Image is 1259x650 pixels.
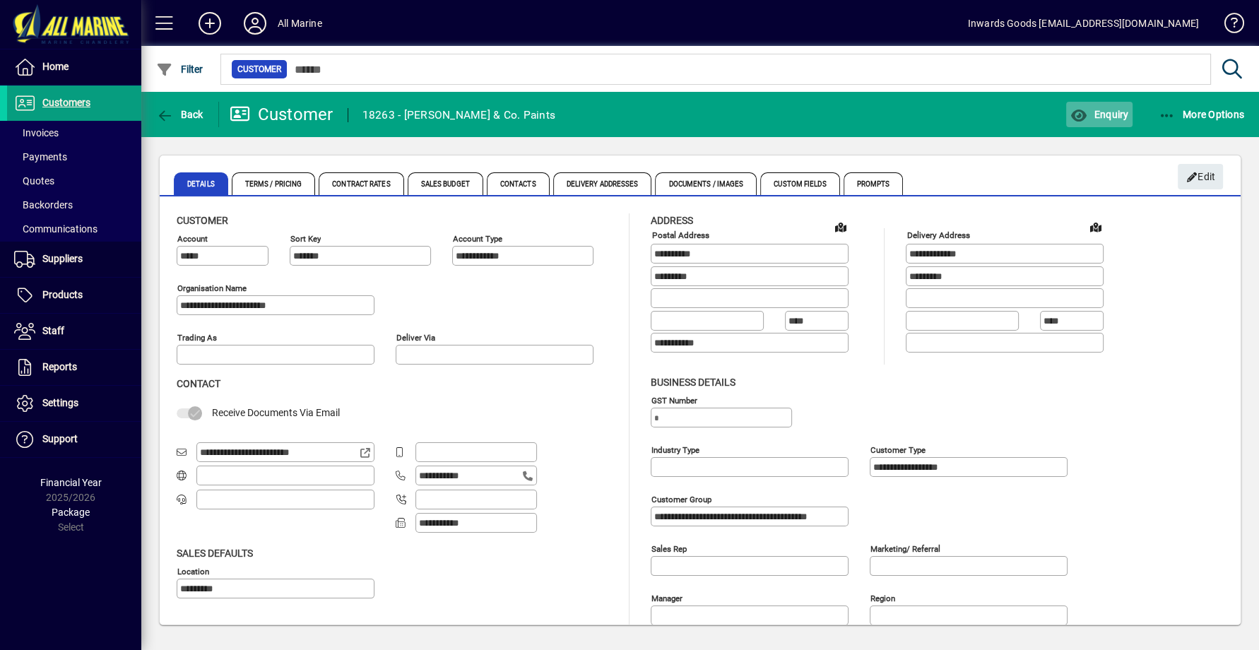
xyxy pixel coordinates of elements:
a: Backorders [7,193,141,217]
span: Enquiry [1070,109,1128,120]
span: Home [42,61,69,72]
mat-label: Organisation name [177,283,247,293]
mat-label: Trading as [177,333,217,343]
a: Communications [7,217,141,241]
a: Home [7,49,141,85]
a: Payments [7,145,141,169]
button: Filter [153,57,207,82]
a: Suppliers [7,242,141,277]
span: Payments [14,151,67,162]
button: More Options [1155,102,1248,127]
button: Edit [1178,164,1223,189]
span: Contract Rates [319,172,403,195]
span: Filter [156,64,203,75]
mat-label: Account Type [453,234,502,244]
span: Custom Fields [760,172,839,195]
span: Delivery Addresses [553,172,652,195]
span: Address [651,215,693,226]
span: Invoices [14,127,59,138]
span: Receive Documents Via Email [212,407,340,418]
span: Communications [14,223,97,235]
a: Support [7,422,141,457]
a: Knowledge Base [1213,3,1241,49]
span: Customer [177,215,228,226]
span: Settings [42,397,78,408]
span: Customer [237,62,281,76]
a: Products [7,278,141,313]
mat-label: Sales rep [651,543,687,553]
mat-label: Sort key [290,234,321,244]
div: 18263 - [PERSON_NAME] & Co. Paints [362,104,556,126]
span: Sales Budget [408,172,483,195]
button: Profile [232,11,278,36]
span: Support [42,433,78,444]
span: Terms / Pricing [232,172,316,195]
mat-label: Region [870,593,895,603]
span: Staff [42,325,64,336]
mat-label: Marketing/ Referral [870,543,940,553]
button: Enquiry [1066,102,1132,127]
mat-label: Customer type [870,444,926,454]
span: Reports [42,361,77,372]
mat-label: Manager [651,593,682,603]
a: Quotes [7,169,141,193]
div: Customer [230,103,333,126]
mat-label: Account [177,234,208,244]
span: Documents / Images [655,172,757,195]
mat-label: Deliver via [396,333,435,343]
span: Products [42,289,83,300]
a: Invoices [7,121,141,145]
button: Back [153,102,207,127]
span: Business details [651,377,735,388]
mat-label: Industry type [651,444,699,454]
a: View on map [829,215,852,238]
span: Details [174,172,228,195]
mat-label: GST Number [651,395,697,405]
div: Inwards Goods [EMAIL_ADDRESS][DOMAIN_NAME] [968,12,1199,35]
span: Sales defaults [177,548,253,559]
span: Backorders [14,199,73,211]
span: Prompts [844,172,904,195]
span: Financial Year [40,477,102,488]
span: Package [52,507,90,518]
span: More Options [1159,109,1245,120]
span: Suppliers [42,253,83,264]
span: Contact [177,378,220,389]
span: Quotes [14,175,54,187]
div: All Marine [278,12,322,35]
span: Back [156,109,203,120]
app-page-header-button: Back [141,102,219,127]
a: View on map [1084,215,1107,238]
span: Edit [1186,165,1216,189]
span: Contacts [487,172,550,195]
mat-label: Customer group [651,494,711,504]
a: Staff [7,314,141,349]
a: Reports [7,350,141,385]
button: Add [187,11,232,36]
a: Settings [7,386,141,421]
span: Customers [42,97,90,108]
mat-label: Location [177,566,209,576]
